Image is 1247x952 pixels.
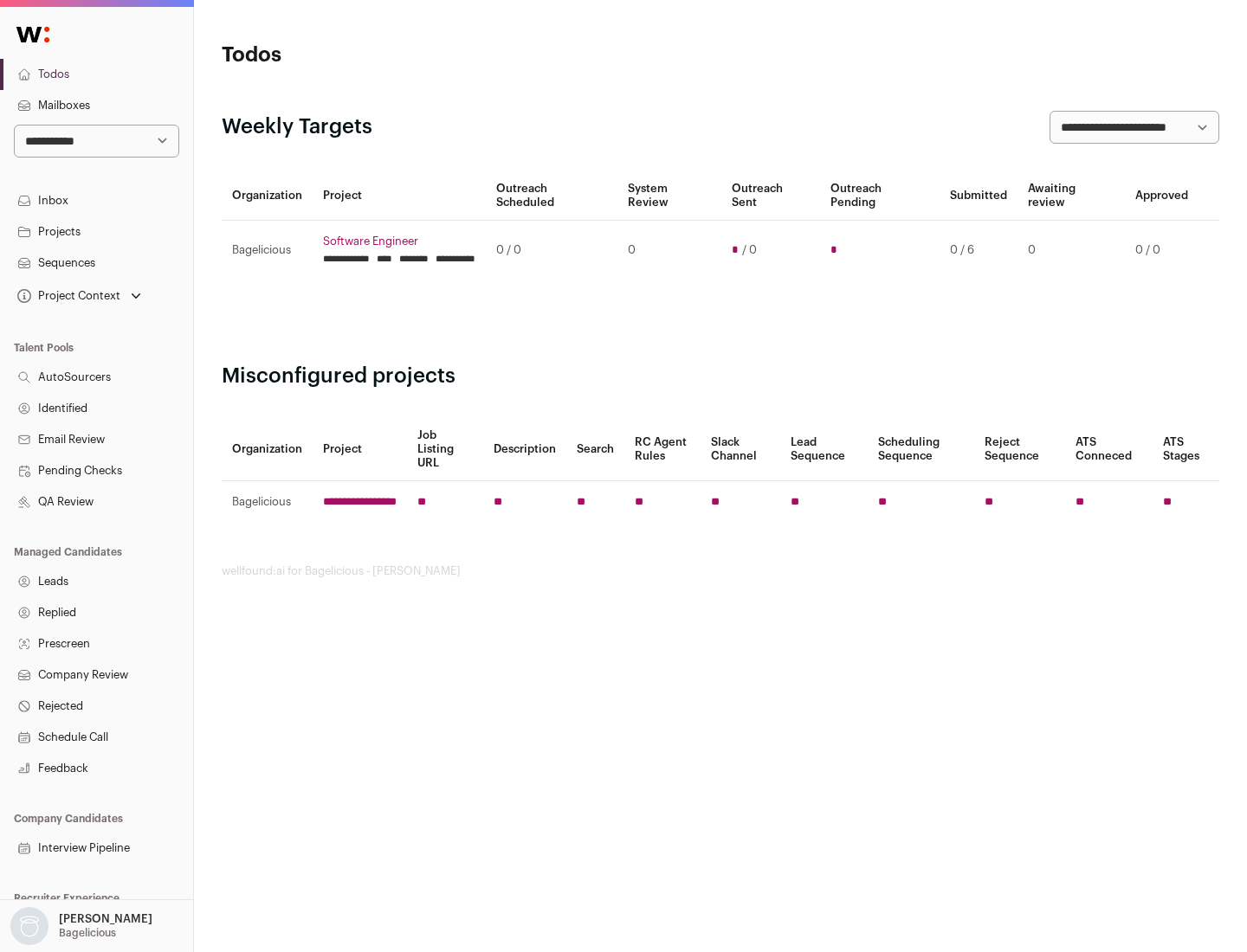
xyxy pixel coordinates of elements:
th: ATS Stages [1153,418,1219,481]
th: Slack Channel [701,418,780,481]
td: 0 [1018,221,1125,280]
th: RC Agent Rules [624,418,700,481]
th: Outreach Pending [820,171,939,221]
th: Scheduling Sequence [868,418,974,481]
img: Wellfound [7,17,59,52]
footer: wellfound:ai for Bagelicious - [PERSON_NAME] [222,564,1219,578]
th: Awaiting review [1018,171,1125,221]
h2: Weekly Targets [222,113,372,141]
th: Organization [222,418,313,481]
th: Organization [222,171,313,221]
th: Job Listing URL [407,418,483,481]
th: Approved [1125,171,1199,221]
th: System Review [617,171,720,221]
td: 0 / 0 [1125,221,1199,280]
th: Search [566,418,624,481]
th: Description [483,418,566,481]
span: / 0 [742,243,757,257]
th: Reject Sequence [974,418,1066,481]
td: 0 / 6 [940,221,1018,280]
td: Bagelicious [222,221,313,280]
h2: Misconfigured projects [222,363,1219,390]
td: Bagelicious [222,481,313,524]
th: Lead Sequence [780,418,868,481]
th: Outreach Sent [721,171,821,221]
th: Submitted [940,171,1018,221]
th: Project [313,418,407,481]
img: nopic.png [10,907,48,945]
td: 0 [617,221,720,280]
div: Project Context [14,289,120,303]
p: [PERSON_NAME] [59,912,152,926]
th: ATS Conneced [1065,418,1152,481]
th: Project [313,171,486,221]
button: Open dropdown [7,907,156,945]
button: Open dropdown [14,284,145,308]
h1: Todos [222,42,554,69]
p: Bagelicious [59,926,116,940]
a: Software Engineer [323,235,475,248]
td: 0 / 0 [486,221,617,280]
th: Outreach Scheduled [486,171,617,221]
